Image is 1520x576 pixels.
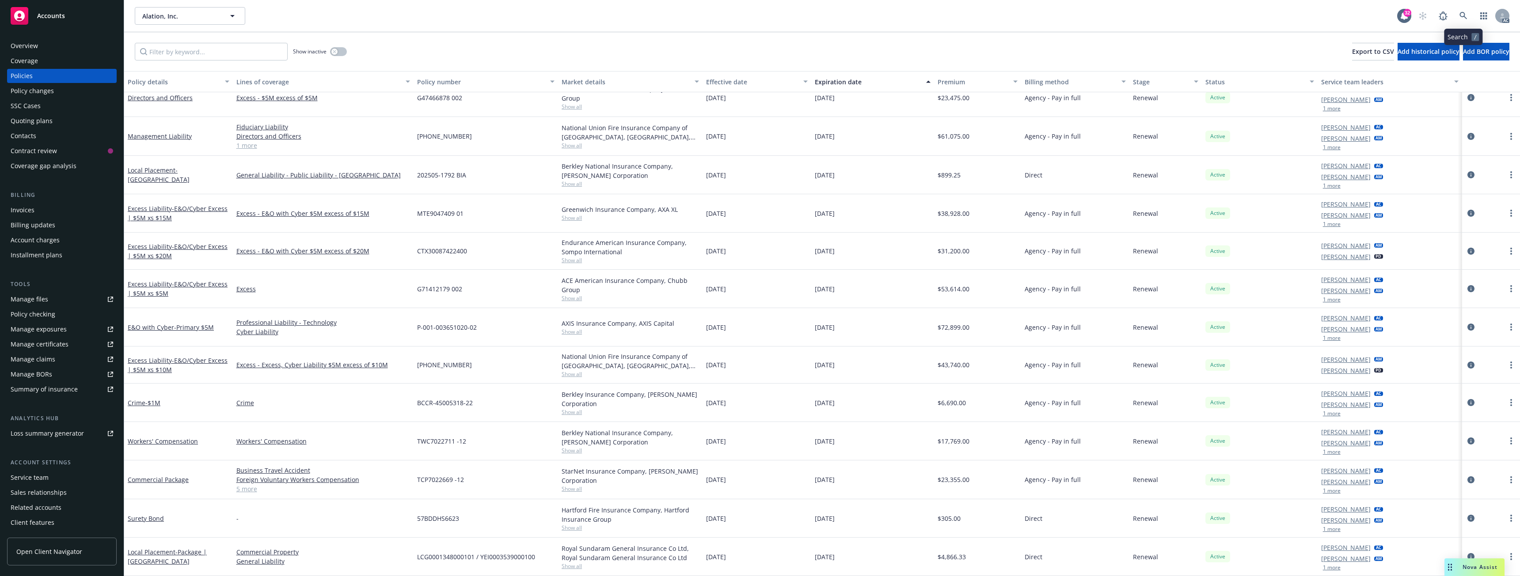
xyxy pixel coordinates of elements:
[417,284,462,294] span: G71412179 002
[811,71,934,92] button: Expiration date
[1506,551,1516,562] a: more
[128,242,228,260] span: - E&O/Cyber Excess | $5M xs $20M
[1323,297,1341,302] button: 1 more
[7,129,117,143] a: Contacts
[815,132,835,141] span: [DATE]
[938,77,1007,87] div: Premium
[233,71,414,92] button: Lines of coverage
[1133,132,1158,141] span: Renewal
[1321,77,1449,87] div: Service team leaders
[1205,77,1304,87] div: Status
[706,93,726,102] span: [DATE]
[11,337,68,351] div: Manage certificates
[1025,170,1042,180] span: Direct
[236,398,410,407] a: Crime
[16,547,82,556] span: Open Client Navigator
[7,69,117,83] a: Policies
[135,7,245,25] button: Alation, Inc.
[11,307,55,321] div: Policy checking
[1321,123,1371,132] a: [PERSON_NAME]
[1321,161,1371,170] a: [PERSON_NAME]
[128,166,190,184] a: Local Placement
[938,437,969,446] span: $17,769.00
[562,390,699,408] div: Berkley Insurance Company, [PERSON_NAME] Corporation
[706,246,726,256] span: [DATE]
[1133,323,1158,332] span: Renewal
[128,399,160,407] a: Crime
[11,203,34,217] div: Invoices
[1475,7,1493,25] a: Switch app
[1209,361,1227,369] span: Active
[1209,171,1227,179] span: Active
[706,209,726,218] span: [DATE]
[417,209,464,218] span: MTE9047409 01
[1466,436,1476,446] a: circleInformation
[1323,145,1341,150] button: 1 more
[1466,360,1476,370] a: circleInformation
[1506,92,1516,103] a: more
[706,398,726,407] span: [DATE]
[236,132,410,141] a: Directors and Officers
[1352,43,1394,60] button: Export to CSV
[1321,438,1371,448] a: [PERSON_NAME]
[11,486,67,500] div: Sales relationships
[562,370,699,378] span: Show all
[236,437,410,446] a: Workers' Compensation
[1133,246,1158,256] span: Renewal
[236,475,410,484] a: Foreign Voluntary Workers Compensation
[11,218,55,232] div: Billing updates
[7,39,117,53] a: Overview
[11,248,62,262] div: Installment plans
[1321,252,1371,261] a: [PERSON_NAME]
[293,48,327,55] span: Show inactive
[1463,563,1497,571] span: Nova Assist
[562,408,699,416] span: Show all
[236,360,410,369] a: Excess - Excess, Cyber Liability $5M excess of $10M
[236,141,410,150] a: 1 more
[1323,335,1341,341] button: 1 more
[1434,7,1452,25] a: Report a Bug
[938,323,969,332] span: $72,899.00
[1455,7,1472,25] a: Search
[128,356,228,374] a: Excess Liability
[11,159,76,173] div: Coverage gap analysis
[1133,170,1158,180] span: Renewal
[562,276,699,294] div: ACE American Insurance Company, Chubb Group
[1321,477,1371,486] a: [PERSON_NAME]
[11,84,54,98] div: Policy changes
[236,466,410,475] a: Business Travel Accident
[1506,208,1516,218] a: more
[1323,527,1341,532] button: 1 more
[7,414,117,423] div: Analytics hub
[938,209,969,218] span: $38,928.00
[1025,437,1081,446] span: Agency - Pay in full
[236,284,410,294] a: Excess
[562,256,699,264] span: Show all
[1202,71,1318,92] button: Status
[1463,47,1509,56] span: Add BOR policy
[128,77,220,87] div: Policy details
[815,437,835,446] span: [DATE]
[1133,284,1158,294] span: Renewal
[7,471,117,485] a: Service team
[37,12,65,19] span: Accounts
[562,319,699,328] div: AXIS Insurance Company, AXIS Capital
[558,71,703,92] button: Market details
[562,447,699,454] span: Show all
[7,322,117,336] a: Manage exposures
[1506,322,1516,332] a: more
[1025,360,1081,369] span: Agency - Pay in full
[128,280,228,297] span: - E&O/Cyber Excess | $5M xs $5M
[706,323,726,332] span: [DATE]
[417,132,472,141] span: [PHONE_NUMBER]
[815,323,835,332] span: [DATE]
[1506,246,1516,256] a: more
[1321,275,1371,284] a: [PERSON_NAME]
[7,426,117,440] a: Loss summary generator
[124,71,233,92] button: Policy details
[1321,504,1371,514] a: [PERSON_NAME]
[7,159,117,173] a: Coverage gap analysis
[135,43,288,60] input: Filter by keyword...
[938,475,969,484] span: $23,355.00
[1321,134,1371,143] a: [PERSON_NAME]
